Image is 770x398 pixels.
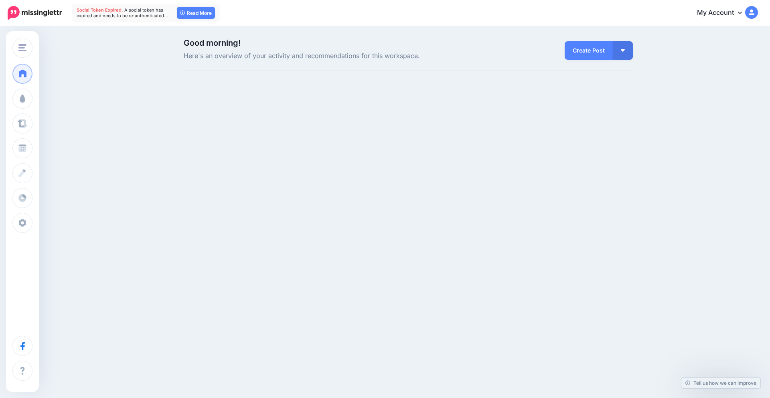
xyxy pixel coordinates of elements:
[177,7,215,19] a: Read More
[689,3,758,23] a: My Account
[8,6,62,20] img: Missinglettr
[184,38,241,48] span: Good morning!
[77,7,123,13] span: Social Token Expired.
[184,51,479,61] span: Here's an overview of your activity and recommendations for this workspace.
[565,41,613,60] a: Create Post
[621,49,625,52] img: arrow-down-white.png
[77,7,168,18] span: A social token has expired and needs to be re-authenticated…
[681,378,760,388] a: Tell us how we can improve
[18,44,26,51] img: menu.png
